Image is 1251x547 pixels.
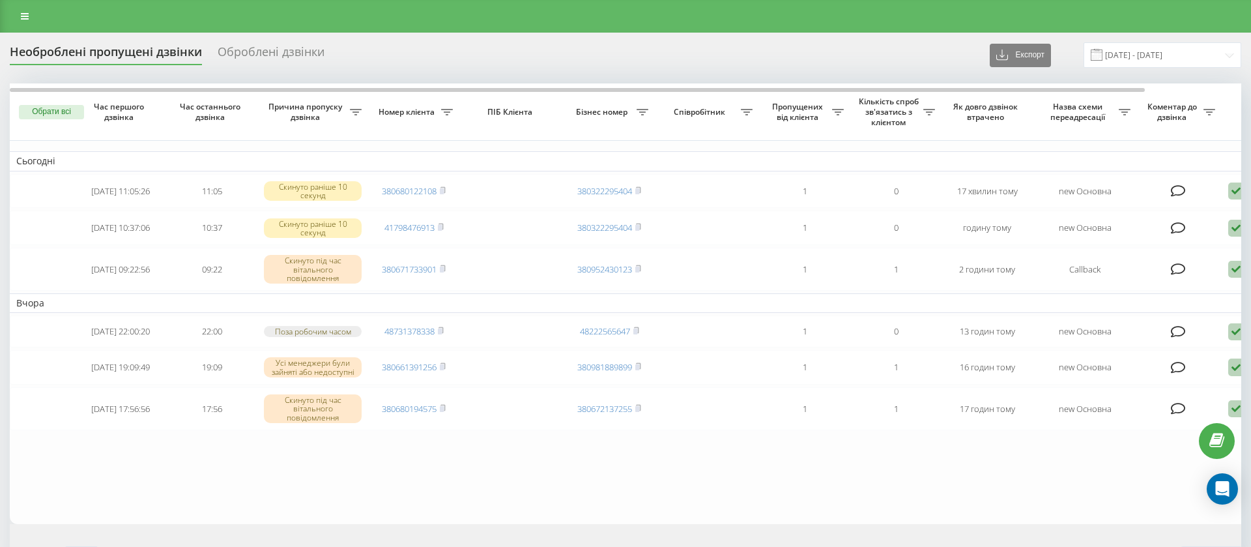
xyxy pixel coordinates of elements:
span: Час останнього дзвінка [177,102,247,122]
span: Кількість спроб зв'язатись з клієнтом [857,96,923,127]
td: new Основна [1033,211,1137,245]
td: 1 [759,316,850,347]
a: 380680194575 [382,403,437,415]
td: new Основна [1033,387,1137,430]
td: 19:09 [166,350,257,385]
td: 1 [850,350,942,385]
span: Бізнес номер [570,107,637,117]
td: new Основна [1033,174,1137,209]
span: Причина пропуску дзвінка [264,102,350,122]
span: Назва схеми переадресації [1039,102,1119,122]
td: 22:00 [166,316,257,347]
div: Оброблені дзвінки [218,45,324,65]
a: 380672137255 [577,403,632,415]
div: Open Intercom Messenger [1207,473,1238,505]
span: Час першого дзвінка [85,102,156,122]
td: 13 годин тому [942,316,1033,347]
td: 11:05 [166,174,257,209]
td: 0 [850,174,942,209]
a: 380671733901 [382,263,437,275]
a: 48731378338 [384,325,435,337]
span: Як довго дзвінок втрачено [952,102,1022,122]
td: 1 [759,211,850,245]
td: [DATE] 10:37:06 [75,211,166,245]
td: 1 [850,248,942,291]
div: Скинуто раніше 10 секунд [264,181,362,201]
a: 380680122108 [382,185,437,197]
a: 380322295404 [577,185,632,197]
td: 0 [850,211,942,245]
td: new Основна [1033,316,1137,347]
td: 1 [850,387,942,430]
td: [DATE] 11:05:26 [75,174,166,209]
span: Номер клієнта [375,107,441,117]
div: Скинуто під час вітального повідомлення [264,255,362,284]
td: new Основна [1033,350,1137,385]
div: Усі менеджери були зайняті або недоступні [264,357,362,377]
td: 17 годин тому [942,387,1033,430]
button: Експорт [990,44,1051,67]
a: 48222565647 [580,325,630,337]
td: 1 [759,350,850,385]
a: 380981889899 [577,361,632,373]
td: 1 [759,174,850,209]
td: 10:37 [166,211,257,245]
td: 16 годин тому [942,350,1033,385]
a: 380661391256 [382,361,437,373]
a: 41798476913 [384,222,435,233]
td: [DATE] 09:22:56 [75,248,166,291]
td: [DATE] 22:00:20 [75,316,166,347]
span: Пропущених від клієнта [766,102,832,122]
div: Скинуто під час вітального повідомлення [264,394,362,423]
td: [DATE] 19:09:49 [75,350,166,385]
button: Обрати всі [19,105,84,119]
div: Поза робочим часом [264,326,362,337]
td: 2 години тому [942,248,1033,291]
td: [DATE] 17:56:56 [75,387,166,430]
div: Необроблені пропущені дзвінки [10,45,202,65]
td: 1 [759,248,850,291]
td: 17 хвилин тому [942,174,1033,209]
span: Коментар до дзвінка [1143,102,1203,122]
span: Співробітник [661,107,741,117]
td: Callback [1033,248,1137,291]
div: Скинуто раніше 10 секунд [264,218,362,238]
span: ПІБ Клієнта [470,107,553,117]
td: 09:22 [166,248,257,291]
td: годину тому [942,211,1033,245]
a: 380322295404 [577,222,632,233]
td: 1 [759,387,850,430]
td: 0 [850,316,942,347]
a: 380952430123 [577,263,632,275]
td: 17:56 [166,387,257,430]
